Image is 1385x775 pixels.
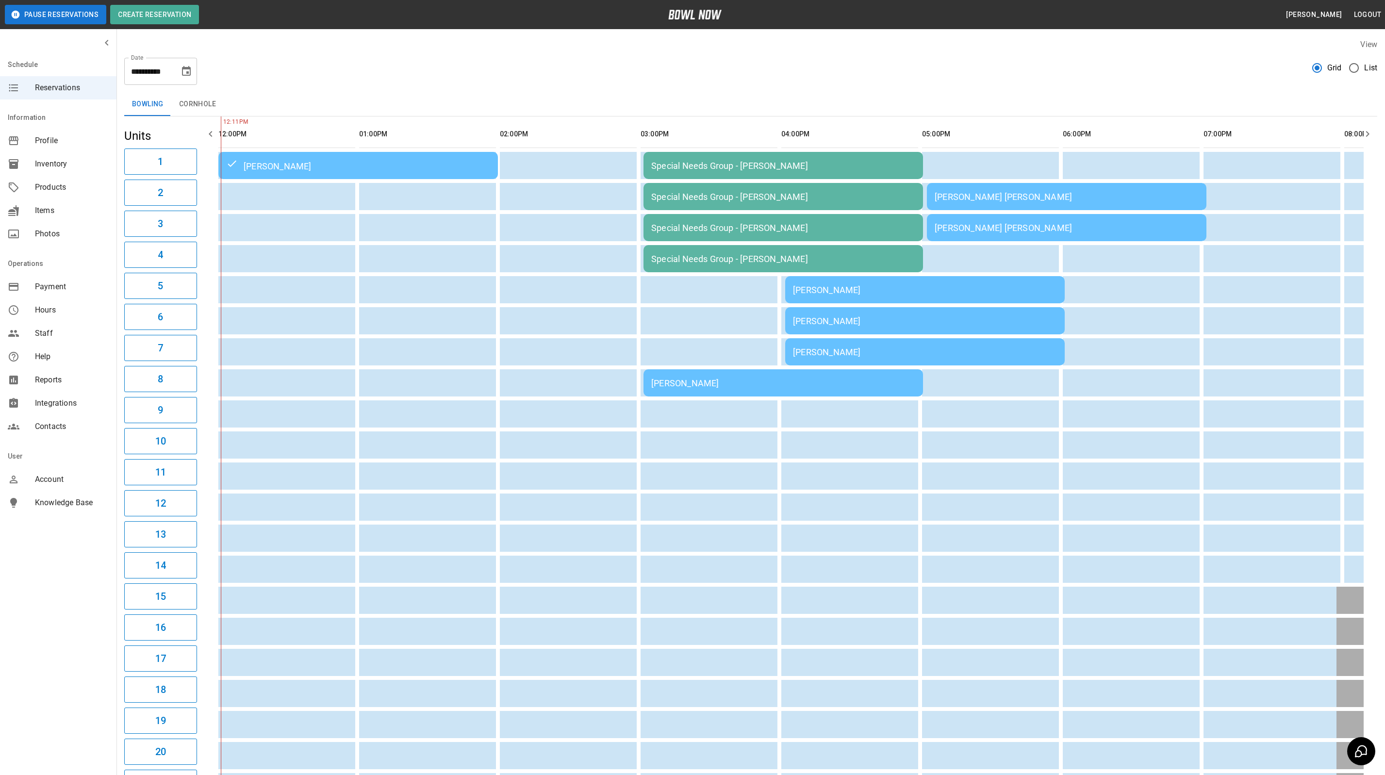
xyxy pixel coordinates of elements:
div: Special Needs Group - [PERSON_NAME] [651,192,915,202]
button: 5 [124,273,197,299]
button: Cornhole [171,93,224,116]
span: List [1364,62,1377,74]
button: 10 [124,428,197,454]
button: Create Reservation [110,5,199,24]
div: Special Needs Group - [PERSON_NAME] [651,223,915,233]
button: 19 [124,708,197,734]
button: 17 [124,645,197,672]
h6: 17 [155,651,166,666]
h6: 13 [155,527,166,542]
span: Products [35,181,109,193]
h6: 14 [155,558,166,573]
div: [PERSON_NAME] [226,160,490,171]
button: [PERSON_NAME] [1282,6,1346,24]
button: 12 [124,490,197,516]
button: 18 [124,676,197,703]
span: Contacts [35,421,109,432]
span: Inventory [35,158,109,170]
button: Bowling [124,93,171,116]
div: [PERSON_NAME] [793,347,1057,357]
span: Account [35,474,109,485]
h6: 7 [158,340,163,356]
span: Staff [35,328,109,339]
h6: 6 [158,309,163,325]
th: 01:00PM [359,120,496,148]
button: 15 [124,583,197,610]
h6: 10 [155,433,166,449]
img: logo [668,10,722,19]
span: Hours [35,304,109,316]
span: Knowledge Base [35,497,109,509]
span: Reservations [35,82,109,94]
span: Photos [35,228,109,240]
button: Choose date, selected date is Sep 13, 2025 [177,62,196,81]
th: 02:00PM [500,120,637,148]
button: 20 [124,739,197,765]
button: 2 [124,180,197,206]
span: Items [35,205,109,216]
h6: 15 [155,589,166,604]
button: 13 [124,521,197,547]
h6: 1 [158,154,163,169]
h6: 5 [158,278,163,294]
span: Payment [35,281,109,293]
div: [PERSON_NAME] [793,285,1057,295]
h6: 12 [155,495,166,511]
h6: 2 [158,185,163,200]
div: [PERSON_NAME] [PERSON_NAME] [935,223,1199,233]
h5: Units [124,128,197,144]
button: 16 [124,614,197,641]
h6: 11 [155,464,166,480]
h6: 16 [155,620,166,635]
div: Special Needs Group - [PERSON_NAME] [651,161,915,171]
button: 8 [124,366,197,392]
h6: 18 [155,682,166,697]
h6: 20 [155,744,166,759]
th: 12:00PM [218,120,355,148]
div: inventory tabs [124,93,1377,116]
button: 1 [124,148,197,175]
span: Grid [1327,62,1342,74]
span: Profile [35,135,109,147]
button: 7 [124,335,197,361]
h6: 9 [158,402,163,418]
button: 9 [124,397,197,423]
button: 14 [124,552,197,578]
th: 03:00PM [641,120,777,148]
span: 12:11PM [221,117,223,127]
button: Logout [1350,6,1385,24]
label: View [1360,40,1377,49]
button: 6 [124,304,197,330]
button: 11 [124,459,197,485]
h6: 4 [158,247,163,263]
button: Pause Reservations [5,5,106,24]
h6: 19 [155,713,166,728]
span: Integrations [35,397,109,409]
h6: 8 [158,371,163,387]
h6: 3 [158,216,163,231]
div: [PERSON_NAME] [793,316,1057,326]
div: Special Needs Group - [PERSON_NAME] [651,254,915,264]
div: [PERSON_NAME] [PERSON_NAME] [935,192,1199,202]
button: 4 [124,242,197,268]
span: Help [35,351,109,363]
button: 3 [124,211,197,237]
div: [PERSON_NAME] [651,378,915,388]
span: Reports [35,374,109,386]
